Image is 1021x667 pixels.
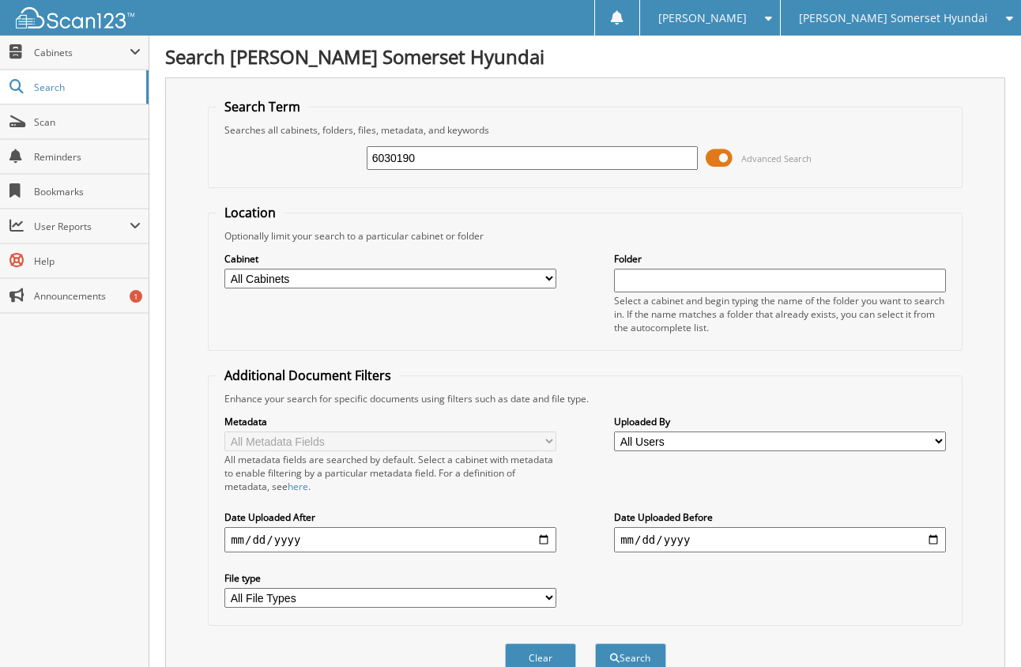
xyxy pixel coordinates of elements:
input: start [224,527,556,552]
img: scan123-logo-white.svg [16,7,134,28]
legend: Additional Document Filters [217,367,399,384]
span: Announcements [34,289,141,303]
label: Date Uploaded Before [614,511,946,524]
div: 1 [130,290,142,303]
div: Select a cabinet and begin typing the name of the folder you want to search in. If the name match... [614,294,946,334]
span: Cabinets [34,46,130,59]
span: Search [34,81,138,94]
div: Searches all cabinets, folders, files, metadata, and keywords [217,123,954,137]
span: Bookmarks [34,185,141,198]
h1: Search [PERSON_NAME] Somerset Hyundai [165,43,1005,70]
legend: Location [217,204,284,221]
span: Reminders [34,150,141,164]
span: Help [34,254,141,268]
div: All metadata fields are searched by default. Select a cabinet with metadata to enable filtering b... [224,453,556,493]
span: Advanced Search [741,153,812,164]
div: Enhance your search for specific documents using filters such as date and file type. [217,392,954,405]
label: Folder [614,252,946,266]
label: Date Uploaded After [224,511,556,524]
label: File type [224,571,556,585]
legend: Search Term [217,98,308,115]
span: User Reports [34,220,130,233]
input: end [614,527,946,552]
label: Metadata [224,415,556,428]
label: Uploaded By [614,415,946,428]
span: [PERSON_NAME] [658,13,747,23]
a: here [288,480,308,493]
div: Optionally limit your search to a particular cabinet or folder [217,229,954,243]
span: Scan [34,115,141,129]
span: [PERSON_NAME] Somerset Hyundai [799,13,988,23]
label: Cabinet [224,252,556,266]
